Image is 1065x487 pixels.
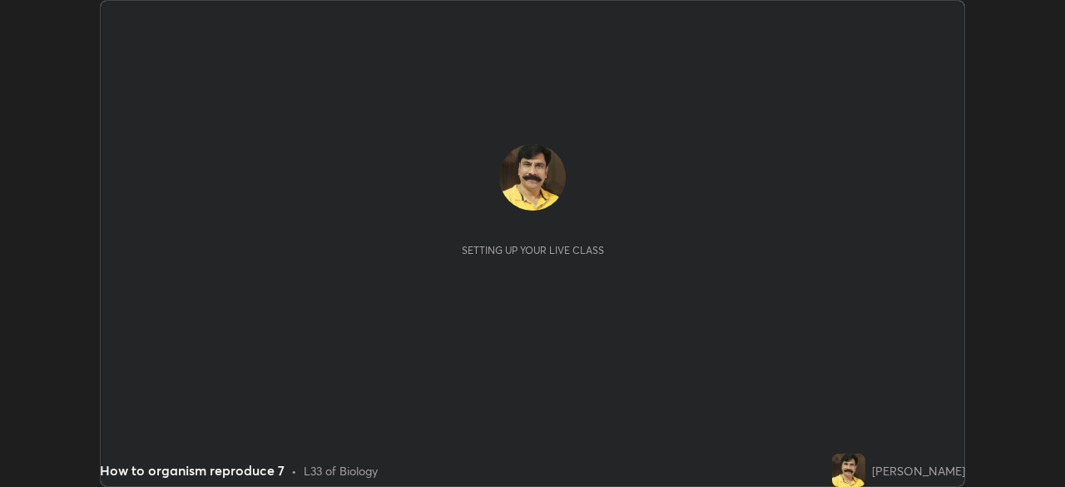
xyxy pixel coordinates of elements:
[499,144,566,211] img: f9415292396d47fe9738fb67822c10e9.jpg
[304,462,378,480] div: L33 of Biology
[462,244,604,256] div: Setting up your live class
[832,454,865,487] img: f9415292396d47fe9738fb67822c10e9.jpg
[872,462,965,480] div: [PERSON_NAME]
[291,462,297,480] div: •
[100,460,285,480] div: How to organism reproduce 7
